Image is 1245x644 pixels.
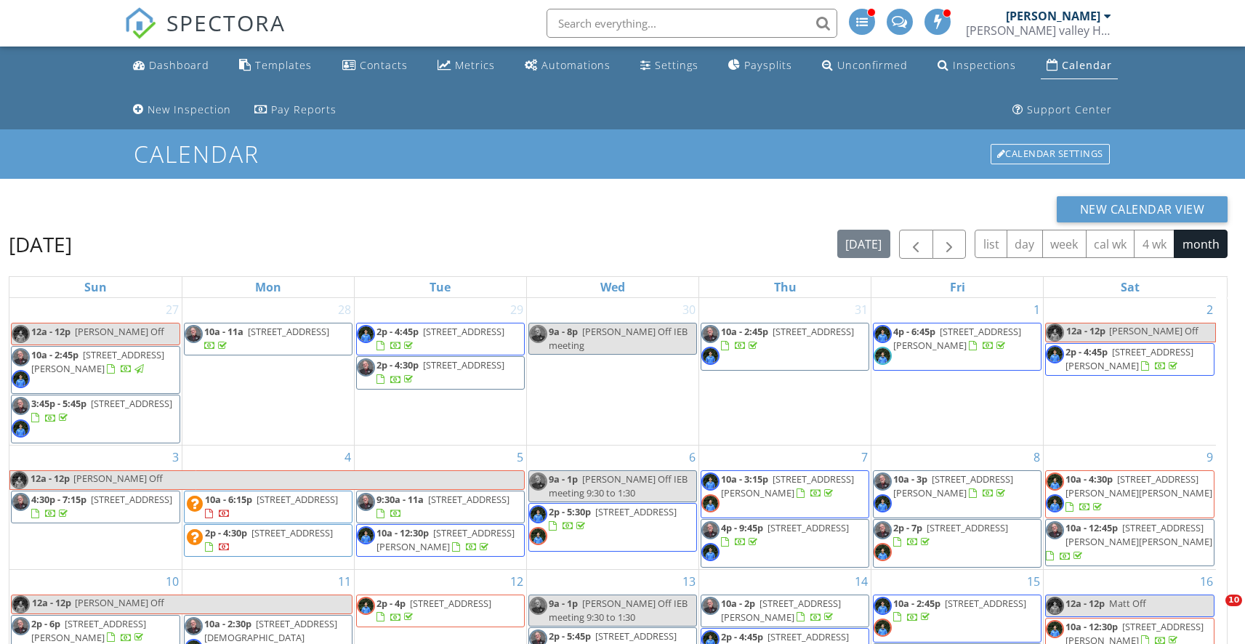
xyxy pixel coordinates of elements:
[701,597,720,615] img: screenshot_20241030_105159_gallery.jpg
[184,524,352,557] a: 2p - 4:30p [STREET_ADDRESS]
[148,102,231,116] div: New Inspection
[91,493,172,506] span: [STREET_ADDRESS]
[1024,570,1043,593] a: Go to August 15, 2025
[1046,345,1064,363] img: img_6870.jpg
[549,325,578,338] span: 9a - 8p
[356,524,525,557] a: 10a - 12:30p [STREET_ADDRESS][PERSON_NAME]
[342,446,354,469] a: Go to August 4, 2025
[858,446,871,469] a: Go to August 7, 2025
[376,358,504,385] a: 2p - 4:30p [STREET_ADDRESS]
[9,298,182,445] td: Go to July 27, 2025
[356,491,525,523] a: 9:30a - 11a [STREET_ADDRESS]
[31,348,78,361] span: 10a - 2:45p
[376,325,419,338] span: 2p - 4:45p
[874,472,892,491] img: screenshot_20241030_105159_gallery.jpg
[899,230,933,259] button: Previous month
[893,325,1021,352] a: 4p - 6:45p [STREET_ADDRESS][PERSON_NAME]
[701,323,869,371] a: 10a - 2:45p [STREET_ADDRESS]
[595,505,677,518] span: [STREET_ADDRESS]
[514,446,526,469] a: Go to August 5, 2025
[1086,230,1135,258] button: cal wk
[547,9,837,38] input: Search everything...
[31,595,72,613] span: 12a - 12p
[947,277,968,297] a: Friday
[12,419,30,438] img: img_6870.jpg
[1046,323,1064,342] img: img_6857.jpg
[249,97,342,124] a: Pay Reports
[1031,298,1043,321] a: Go to August 1, 2025
[251,526,333,539] span: [STREET_ADDRESS]
[1006,9,1100,23] div: [PERSON_NAME]
[75,325,164,338] span: [PERSON_NAME] Off
[722,52,798,79] a: Paysplits
[31,617,146,644] a: 2p - 6p [STREET_ADDRESS][PERSON_NAME]
[1045,519,1214,566] a: 10a - 12:45p [STREET_ADDRESS][PERSON_NAME][PERSON_NAME]
[376,358,419,371] span: 2p - 4:30p
[721,472,768,486] span: 10a - 3:15p
[205,493,338,520] a: 10a - 6:15p [STREET_ADDRESS]
[549,505,591,518] span: 2p - 5:30p
[932,230,967,259] button: Next month
[1044,445,1216,569] td: Go to August 9, 2025
[680,570,698,593] a: Go to August 13, 2025
[205,526,333,553] a: 2p - 4:30p [STREET_ADDRESS]
[701,325,720,343] img: screenshot_20241030_105159_gallery.jpg
[233,52,318,79] a: Templates
[932,52,1022,79] a: Inspections
[1065,345,1193,372] span: [STREET_ADDRESS][PERSON_NAME]
[1065,620,1118,633] span: 10a - 12:30p
[182,298,354,445] td: Go to July 28, 2025
[335,298,354,321] a: Go to July 28, 2025
[1031,446,1043,469] a: Go to August 8, 2025
[432,52,501,79] a: Metrics
[549,597,578,610] span: 9a - 1p
[30,471,70,489] span: 12a - 12p
[354,298,526,445] td: Go to July 29, 2025
[337,52,414,79] a: Contacts
[549,472,688,499] span: [PERSON_NAME] Off IEB meeting 9:30 to 1:30
[1109,324,1198,337] span: [PERSON_NAME] Off
[376,526,429,539] span: 10a - 12:30p
[837,58,908,72] div: Unconfirmed
[1134,230,1175,258] button: 4 wk
[134,141,1111,166] h1: Calendar
[73,472,163,485] span: [PERSON_NAME] Off
[874,494,892,512] img: img_6870.jpg
[1197,570,1216,593] a: Go to August 16, 2025
[376,526,515,553] a: 10a - 12:30p [STREET_ADDRESS][PERSON_NAME]
[721,597,841,624] span: [STREET_ADDRESS][PERSON_NAME]
[874,521,892,539] img: screenshot_20241030_105159_gallery.jpg
[75,596,164,609] span: [PERSON_NAME] Off
[1007,230,1043,258] button: day
[376,325,504,352] a: 2p - 4:45p [STREET_ADDRESS]
[1045,470,1214,518] a: 10a - 4:30p [STREET_ADDRESS][PERSON_NAME][PERSON_NAME]
[252,277,284,297] a: Monday
[163,570,182,593] a: Go to August 10, 2025
[1065,472,1212,513] a: 10a - 4:30p [STREET_ADDRESS][PERSON_NAME][PERSON_NAME]
[376,526,515,553] span: [STREET_ADDRESS][PERSON_NAME]
[149,58,209,72] div: Dashboard
[357,526,375,544] img: img_6870.jpg
[257,493,338,506] span: [STREET_ADDRESS]
[721,521,849,548] a: 4p - 9:45p [STREET_ADDRESS]
[871,298,1044,445] td: Go to August 1, 2025
[519,52,616,79] a: Automations (Advanced)
[873,519,1041,567] a: 2p - 7p [STREET_ADDRESS]
[699,445,871,569] td: Go to August 7, 2025
[966,23,1111,38] div: Hudson valley Home Inspections LLC.
[721,325,854,352] a: 10a - 2:45p [STREET_ADDRESS]
[874,347,892,365] img: img_6857.jpg
[354,445,526,569] td: Go to August 5, 2025
[541,58,611,72] div: Automations
[1041,52,1118,79] a: Calendar
[893,521,922,534] span: 2p - 7p
[528,503,697,551] a: 2p - 5:30p [STREET_ADDRESS]
[893,325,935,338] span: 4p - 6:45p
[357,358,375,377] img: screenshot_20241030_105159_gallery.jpg
[357,597,375,615] img: img_6857.jpg
[699,298,871,445] td: Go to July 31, 2025
[529,325,547,343] img: screenshot_20241030_105159_gallery.jpg
[427,277,454,297] a: Tuesday
[873,323,1041,371] a: 4p - 6:45p [STREET_ADDRESS][PERSON_NAME]
[1204,446,1216,469] a: Go to August 9, 2025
